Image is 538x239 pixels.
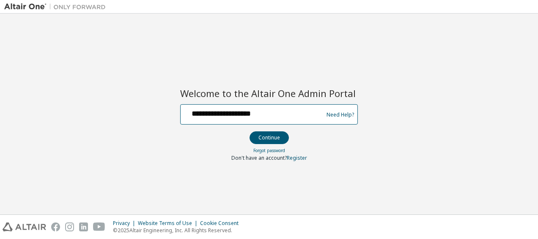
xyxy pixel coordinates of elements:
[231,154,287,161] span: Don't have an account?
[65,222,74,231] img: instagram.svg
[3,222,46,231] img: altair_logo.svg
[138,220,200,227] div: Website Terms of Use
[113,227,244,234] p: © 2025 Altair Engineering, Inc. All Rights Reserved.
[93,222,105,231] img: youtube.svg
[200,220,244,227] div: Cookie Consent
[253,147,285,153] a: Forgot password
[4,3,110,11] img: Altair One
[180,87,358,99] h2: Welcome to the Altair One Admin Portal
[327,114,354,115] a: Need Help?
[113,220,138,227] div: Privacy
[250,131,289,144] button: Continue
[79,222,88,231] img: linkedin.svg
[51,222,60,231] img: facebook.svg
[287,154,307,161] a: Register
